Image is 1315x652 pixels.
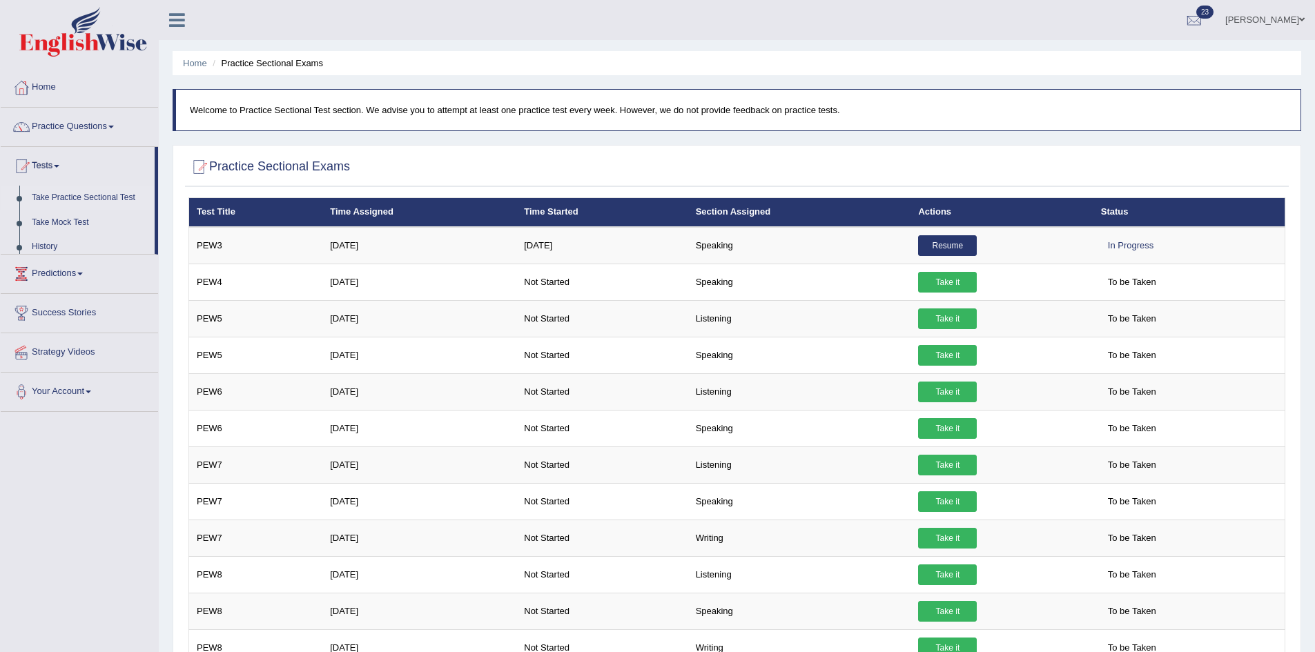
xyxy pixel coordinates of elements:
[322,410,516,446] td: [DATE]
[516,520,688,556] td: Not Started
[188,157,350,177] h2: Practice Sectional Exams
[918,235,977,256] a: Resume
[1101,272,1163,293] span: To be Taken
[516,373,688,410] td: Not Started
[1101,235,1160,256] div: In Progress
[1093,198,1285,227] th: Status
[189,593,323,629] td: PEW8
[1101,418,1163,439] span: To be Taken
[189,337,323,373] td: PEW5
[189,373,323,410] td: PEW6
[26,186,155,210] a: Take Practice Sectional Test
[516,227,688,264] td: [DATE]
[26,235,155,259] a: History
[322,483,516,520] td: [DATE]
[688,410,911,446] td: Speaking
[918,528,977,549] a: Take it
[688,337,911,373] td: Speaking
[189,410,323,446] td: PEW6
[1,68,158,103] a: Home
[688,300,911,337] td: Listening
[688,520,911,556] td: Writing
[322,593,516,629] td: [DATE]
[322,520,516,556] td: [DATE]
[918,345,977,366] a: Take it
[189,198,323,227] th: Test Title
[918,418,977,439] a: Take it
[189,300,323,337] td: PEW5
[688,264,911,300] td: Speaking
[516,410,688,446] td: Not Started
[1101,308,1163,329] span: To be Taken
[1101,491,1163,512] span: To be Taken
[322,373,516,410] td: [DATE]
[516,483,688,520] td: Not Started
[918,564,977,585] a: Take it
[516,593,688,629] td: Not Started
[688,593,911,629] td: Speaking
[189,520,323,556] td: PEW7
[1101,455,1163,475] span: To be Taken
[1,108,158,142] a: Practice Questions
[189,556,323,593] td: PEW8
[516,556,688,593] td: Not Started
[189,227,323,264] td: PEW3
[516,446,688,483] td: Not Started
[918,491,977,512] a: Take it
[189,264,323,300] td: PEW4
[918,308,977,329] a: Take it
[322,446,516,483] td: [DATE]
[918,382,977,402] a: Take it
[1101,601,1163,622] span: To be Taken
[322,337,516,373] td: [DATE]
[1101,382,1163,402] span: To be Taken
[1101,528,1163,549] span: To be Taken
[1,255,158,289] a: Predictions
[918,272,977,293] a: Take it
[1,294,158,328] a: Success Stories
[688,373,911,410] td: Listening
[322,300,516,337] td: [DATE]
[688,446,911,483] td: Listening
[516,337,688,373] td: Not Started
[688,556,911,593] td: Listening
[183,58,207,68] a: Home
[1101,345,1163,366] span: To be Taken
[516,264,688,300] td: Not Started
[1196,6,1214,19] span: 23
[26,210,155,235] a: Take Mock Test
[1,147,155,181] a: Tests
[688,227,911,264] td: Speaking
[322,198,516,227] th: Time Assigned
[910,198,1093,227] th: Actions
[1,333,158,368] a: Strategy Videos
[516,198,688,227] th: Time Started
[918,455,977,475] a: Take it
[209,57,323,70] li: Practice Sectional Exams
[688,198,911,227] th: Section Assigned
[189,483,323,520] td: PEW7
[189,446,323,483] td: PEW7
[688,483,911,520] td: Speaking
[1,373,158,407] a: Your Account
[322,556,516,593] td: [DATE]
[1101,564,1163,585] span: To be Taken
[918,601,977,622] a: Take it
[190,103,1287,117] p: Welcome to Practice Sectional Test section. We advise you to attempt at least one practice test e...
[322,227,516,264] td: [DATE]
[516,300,688,337] td: Not Started
[322,264,516,300] td: [DATE]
